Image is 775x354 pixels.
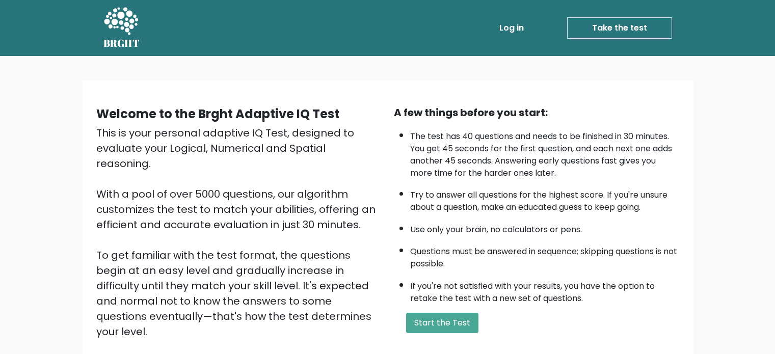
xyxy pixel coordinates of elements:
[394,105,679,120] div: A few things before you start:
[96,105,339,122] b: Welcome to the Brght Adaptive IQ Test
[567,17,672,39] a: Take the test
[406,313,478,333] button: Start the Test
[103,37,140,49] h5: BRGHT
[410,125,679,179] li: The test has 40 questions and needs to be finished in 30 minutes. You get 45 seconds for the firs...
[103,4,140,52] a: BRGHT
[495,18,528,38] a: Log in
[410,240,679,270] li: Questions must be answered in sequence; skipping questions is not possible.
[410,184,679,213] li: Try to answer all questions for the highest score. If you're unsure about a question, make an edu...
[410,275,679,305] li: If you're not satisfied with your results, you have the option to retake the test with a new set ...
[410,219,679,236] li: Use only your brain, no calculators or pens.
